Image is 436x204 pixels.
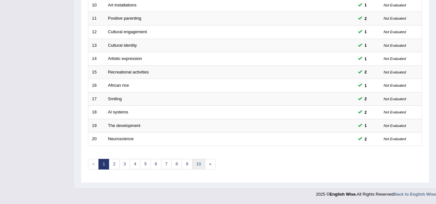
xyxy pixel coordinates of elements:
span: You can still take this question [362,109,370,116]
span: You can still take this question [362,69,370,75]
small: Not Evaluated [384,16,406,20]
a: Smiling [108,96,122,101]
span: You can still take this question [362,95,370,102]
a: 9 [182,159,192,170]
span: You can still take this question [362,28,370,35]
span: You can still take this question [362,55,370,62]
small: Not Evaluated [384,30,406,34]
small: Not Evaluated [384,97,406,101]
a: Artistic expression [108,56,142,61]
small: Not Evaluated [384,70,406,74]
td: 19 [88,119,105,132]
span: You can still take this question [362,136,370,142]
a: 7 [161,159,172,170]
strong: English Wise. [330,192,357,197]
a: 2 [109,159,119,170]
small: Not Evaluated [384,3,406,7]
span: « [88,159,99,170]
a: 1 [98,159,109,170]
small: Not Evaluated [384,137,406,141]
a: Al systems [108,110,128,114]
a: African rice [108,83,129,88]
td: 11 [88,12,105,25]
a: 10 [192,159,205,170]
span: You can still take this question [362,2,370,8]
td: 15 [88,65,105,79]
a: Recreational activities [108,70,149,74]
a: Positive parenting [108,16,141,21]
span: You can still take this question [362,122,370,129]
a: 8 [171,159,182,170]
small: Not Evaluated [384,57,406,61]
span: You can still take this question [362,42,370,49]
span: You can still take this question [362,82,370,89]
span: You can still take this question [362,15,370,22]
td: 12 [88,25,105,39]
td: 16 [88,79,105,92]
div: 2025 © All Rights Reserved [316,188,436,197]
td: 13 [88,39,105,52]
small: Not Evaluated [384,124,406,128]
a: Art installations [108,3,137,7]
small: Not Evaluated [384,83,406,87]
a: Neuroscience [108,136,134,141]
td: 20 [88,132,105,146]
small: Not Evaluated [384,44,406,47]
td: 18 [88,106,105,119]
a: 3 [119,159,130,170]
td: 17 [88,92,105,106]
td: 14 [88,52,105,66]
a: » [205,159,216,170]
a: Cultural engagement [108,29,147,34]
a: 5 [140,159,151,170]
a: Cultural identity [108,43,137,48]
a: 6 [150,159,161,170]
a: The development [108,123,140,128]
a: 4 [130,159,140,170]
small: Not Evaluated [384,110,406,114]
a: Back to English Wise [394,192,436,197]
